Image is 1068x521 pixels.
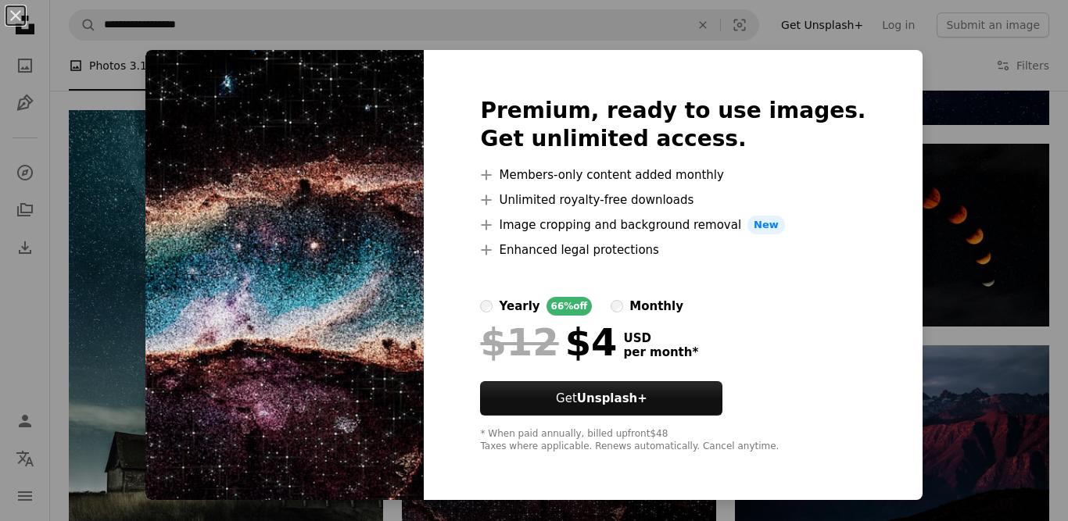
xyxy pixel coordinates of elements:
li: Enhanced legal protections [480,241,866,259]
div: monthly [629,297,683,316]
div: yearly [499,297,539,316]
span: New [747,216,785,234]
li: Members-only content added monthly [480,166,866,184]
input: monthly [611,300,623,312]
button: GetUnsplash+ [480,381,722,416]
strong: Unsplash+ [577,391,647,405]
span: USD [623,331,698,345]
div: $4 [480,322,617,362]
h2: Premium, ready to use images. Get unlimited access. [480,97,866,153]
img: premium_photo-1721946441955-508af523ac60 [145,50,424,500]
li: Unlimited royalty-free downloads [480,191,866,209]
span: $12 [480,322,558,362]
li: Image cropping and background removal [480,216,866,234]
span: per month * [623,345,698,359]
div: * When paid annually, billed upfront $48 Taxes where applicable. Renews automatically. Cancel any... [480,428,866,453]
input: yearly66%off [480,300,493,312]
div: 66% off [547,297,593,316]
